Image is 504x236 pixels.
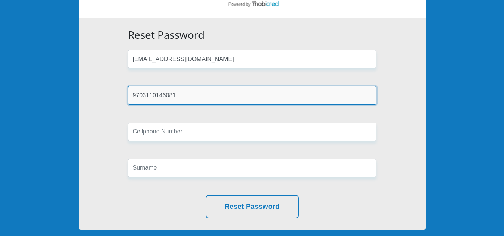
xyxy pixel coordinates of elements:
input: Surname [128,159,376,177]
button: Reset Password [206,195,299,218]
input: Cellphone Number [128,123,376,141]
input: Email [128,50,376,68]
input: ID Number [128,86,376,104]
h3: Reset Password [128,29,376,41]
